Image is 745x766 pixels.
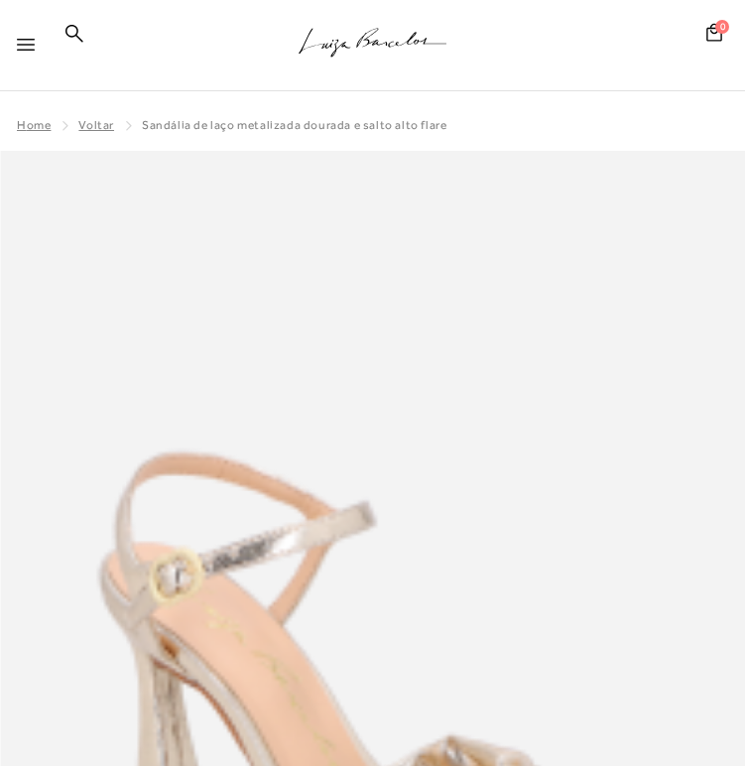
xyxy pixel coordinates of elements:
a: Home [17,118,51,132]
span: 0 [715,20,729,34]
span: SANDÁLIA DE LAÇO METALIZADA DOURADA E SALTO ALTO FLARE [142,118,446,132]
a: Voltar [78,118,114,132]
button: 0 [700,22,728,49]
